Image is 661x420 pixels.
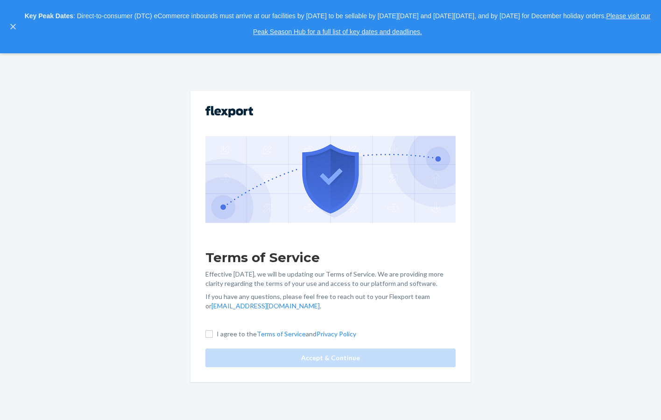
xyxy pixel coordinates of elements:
a: [EMAIL_ADDRESS][DOMAIN_NAME] [211,302,320,310]
button: close, [8,22,18,31]
p: I agree to the and [217,329,356,339]
button: Accept & Continue [205,349,456,367]
a: Please visit our Peak Season Hub for a full list of key dates and deadlines. [253,12,650,36]
img: Flexport logo [205,106,253,117]
p: Effective [DATE], we will be updating our Terms of Service. We are providing more clarity regardi... [205,270,456,288]
p: : Direct-to-consumer (DTC) eCommerce inbounds must arrive at our facilities by [DATE] to be sella... [22,8,653,40]
a: Privacy Policy [316,330,356,338]
img: GDPR Compliance [205,136,456,223]
p: If you have any questions, please feel free to reach out to your Flexport team or . [205,292,456,311]
h1: Terms of Service [205,249,456,266]
strong: Key Peak Dates [25,12,73,20]
input: I agree to theTerms of ServiceandPrivacy Policy [205,330,213,338]
a: Terms of Service [257,330,306,338]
